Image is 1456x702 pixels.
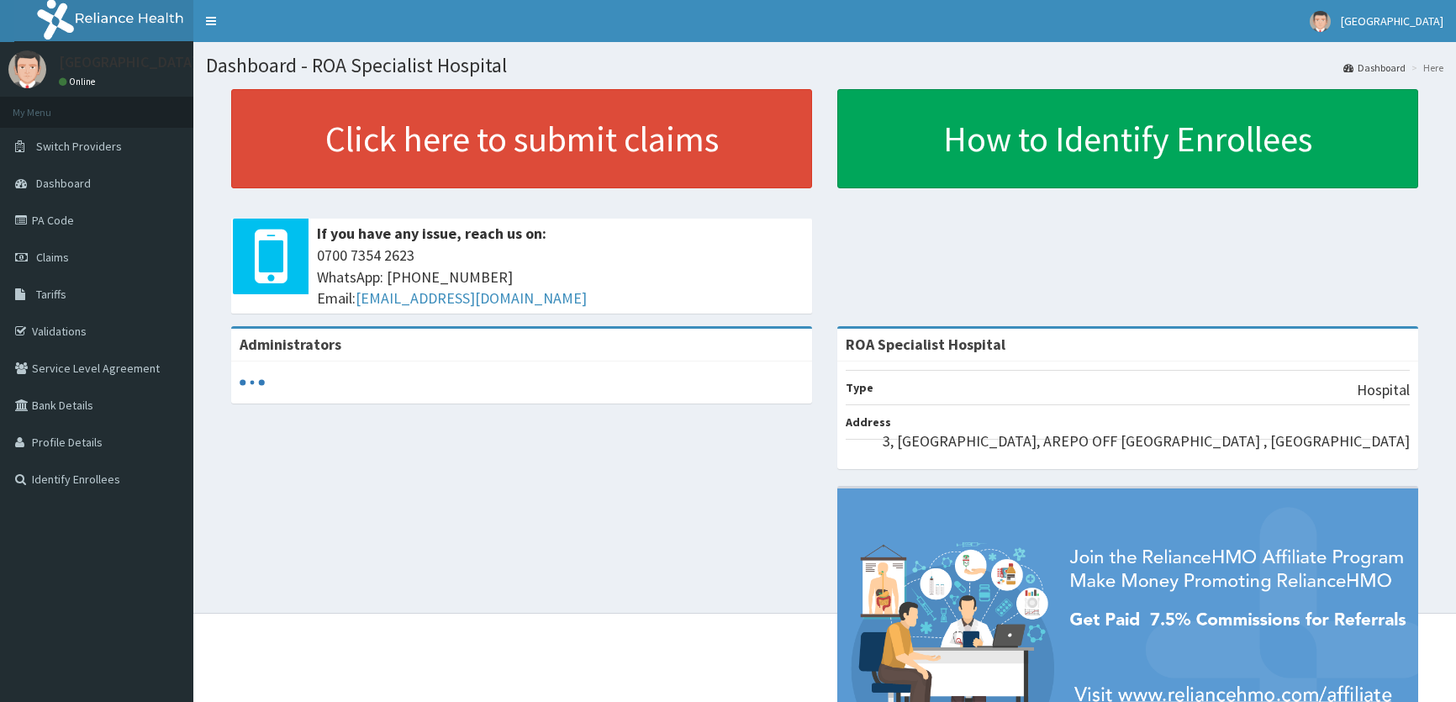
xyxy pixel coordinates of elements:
[837,89,1418,188] a: How to Identify Enrollees
[317,224,546,243] b: If you have any issue, reach us on:
[36,139,122,154] span: Switch Providers
[317,245,804,309] span: 0700 7354 2623 WhatsApp: [PHONE_NUMBER] Email:
[59,76,99,87] a: Online
[8,50,46,88] img: User Image
[206,55,1443,77] h1: Dashboard - ROA Specialist Hospital
[846,414,891,430] b: Address
[846,335,1005,354] strong: ROA Specialist Hospital
[1343,61,1406,75] a: Dashboard
[59,55,198,70] p: [GEOGRAPHIC_DATA]
[1341,13,1443,29] span: [GEOGRAPHIC_DATA]
[36,287,66,302] span: Tariffs
[240,335,341,354] b: Administrators
[1407,61,1443,75] li: Here
[883,430,1410,452] p: 3, [GEOGRAPHIC_DATA], AREPO OFF [GEOGRAPHIC_DATA] , [GEOGRAPHIC_DATA]
[356,288,587,308] a: [EMAIL_ADDRESS][DOMAIN_NAME]
[1357,379,1410,401] p: Hospital
[846,380,873,395] b: Type
[36,250,69,265] span: Claims
[231,89,812,188] a: Click here to submit claims
[36,176,91,191] span: Dashboard
[240,370,265,395] svg: audio-loading
[1310,11,1331,32] img: User Image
